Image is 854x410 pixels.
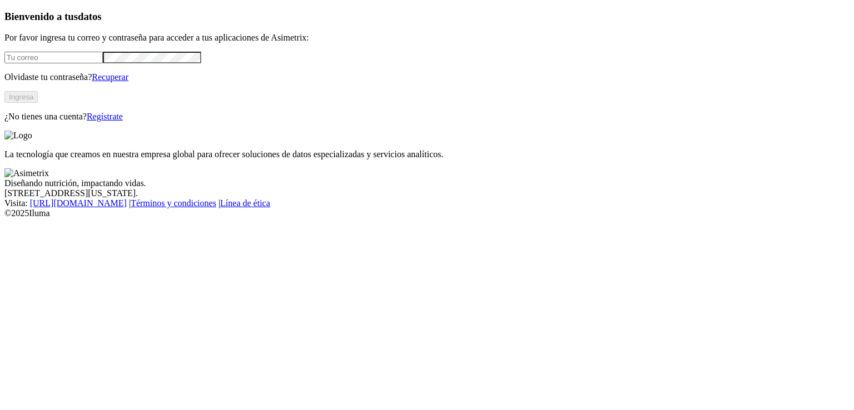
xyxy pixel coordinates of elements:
[4,52,103,63] input: Tu correo
[4,198,850,208] div: Visita : | |
[4,178,850,188] div: Diseñando nutrición, impactando vidas.
[4,131,32,141] img: Logo
[4,72,850,82] p: Olvidaste tu contraseña?
[4,112,850,122] p: ¿No tienes una cuenta?
[4,149,850,159] p: La tecnología que creamos en nuestra empresa global para ofrecer soluciones de datos especializad...
[4,188,850,198] div: [STREET_ADDRESS][US_STATE].
[87,112,123,121] a: Regístrate
[4,168,49,178] img: Asimetrix
[30,198,127,208] a: [URL][DOMAIN_NAME]
[92,72,128,82] a: Recuperar
[78,11,102,22] span: datos
[4,11,850,23] h3: Bienvenido a tus
[220,198,270,208] a: Línea de ética
[4,33,850,43] p: Por favor ingresa tu correo y contraseña para acceder a tus aplicaciones de Asimetrix:
[4,208,850,218] div: © 2025 Iluma
[4,91,38,103] button: Ingresa
[131,198,216,208] a: Términos y condiciones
